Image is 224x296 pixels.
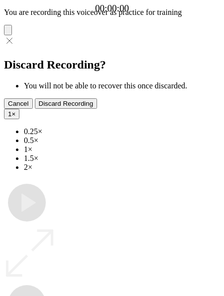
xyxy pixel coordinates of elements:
a: 00:00:00 [95,3,129,14]
span: 1 [8,110,11,118]
p: You are recording this voiceover as practice for training [4,8,220,17]
button: 1× [4,109,19,119]
li: You will not be able to recover this once discarded. [24,81,220,90]
button: Discard Recording [35,98,98,109]
h2: Discard Recording? [4,58,220,72]
li: 0.5× [24,136,220,145]
li: 1.5× [24,154,220,163]
li: 0.25× [24,127,220,136]
button: Cancel [4,98,33,109]
li: 2× [24,163,220,172]
li: 1× [24,145,220,154]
